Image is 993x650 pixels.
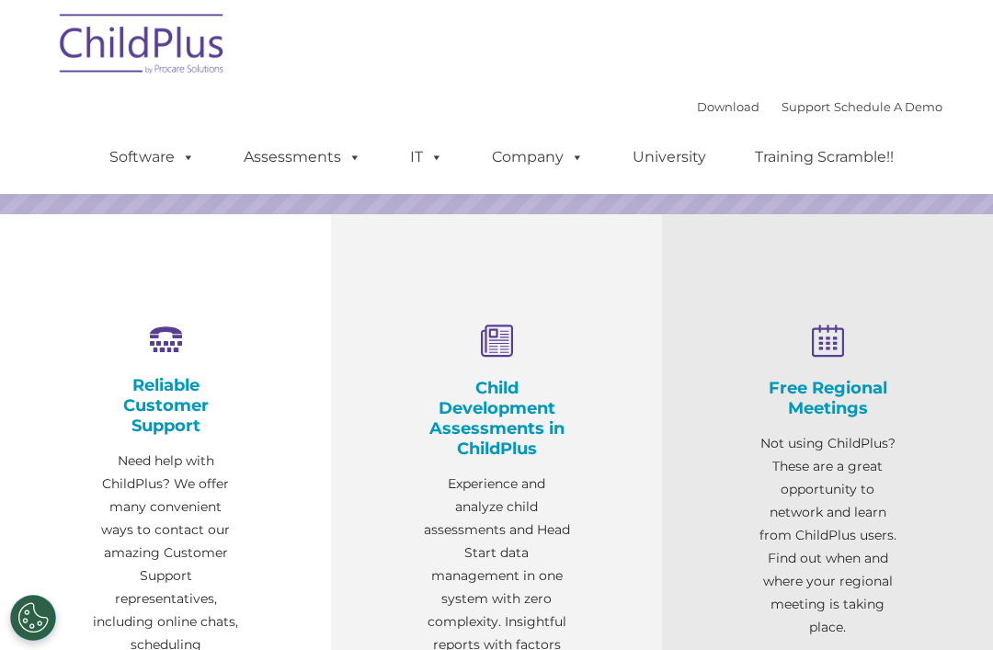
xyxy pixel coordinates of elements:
[736,139,912,176] a: Training Scramble!!
[754,378,901,418] h4: Free Regional Meetings
[51,1,234,93] img: ChildPlus by Procare Solutions
[392,139,462,176] a: IT
[10,595,56,641] button: Cookies Settings
[754,432,901,639] p: Not using ChildPlus? These are a great opportunity to network and learn from ChildPlus users. Fin...
[92,375,239,436] h4: Reliable Customer Support
[782,99,830,114] a: Support
[225,139,380,176] a: Assessments
[91,139,213,176] a: Software
[423,378,570,459] h4: Child Development Assessments in ChildPlus
[834,99,942,114] a: Schedule A Demo
[614,139,725,176] a: University
[474,139,602,176] a: Company
[697,99,759,114] a: Download
[697,99,942,114] font: |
